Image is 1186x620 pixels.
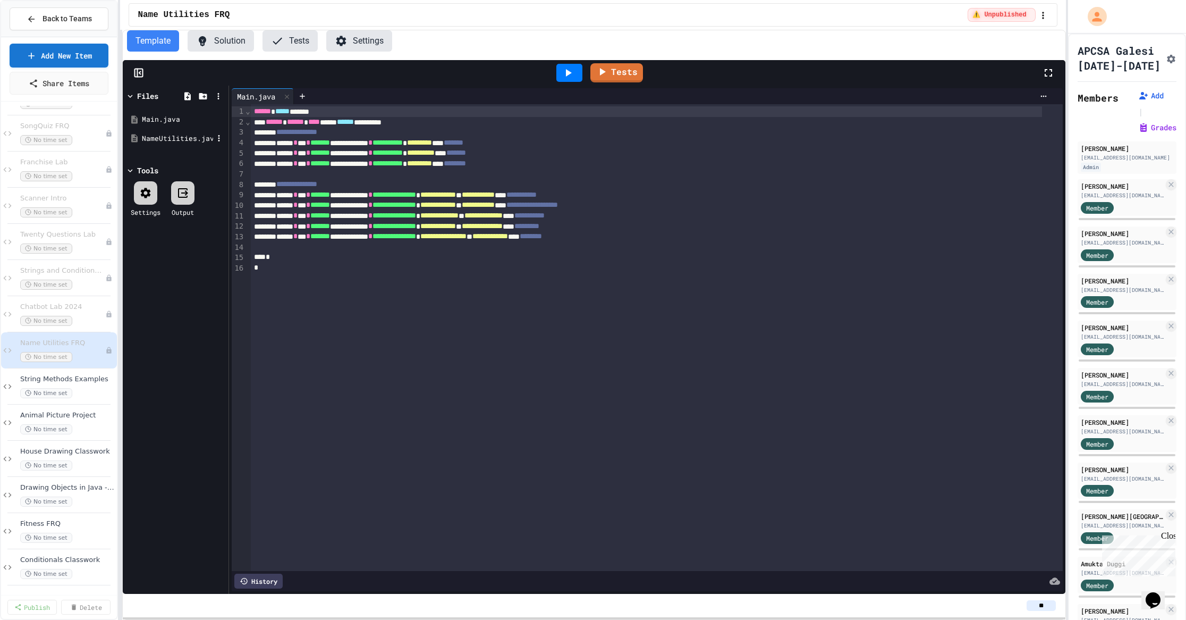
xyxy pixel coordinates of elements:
span: Member [1086,581,1108,590]
span: No time set [20,135,72,145]
span: No time set [20,280,72,290]
div: Unpublished [105,311,113,318]
div: [PERSON_NAME] [1081,417,1164,427]
div: [EMAIL_ADDRESS][DOMAIN_NAME] [1081,380,1164,388]
button: Add [1138,90,1164,101]
div: [PERSON_NAME] [1081,606,1164,616]
div: Amukta Duggi [1081,559,1164,568]
div: Unpublished [105,166,113,173]
div: [PERSON_NAME] [1081,370,1164,380]
span: No time set [20,316,72,326]
div: Unpublished [105,202,113,210]
span: No time set [20,460,72,471]
div: 2 [232,117,245,128]
span: No time set [20,533,72,543]
div: Unpublished [105,274,113,282]
div: [EMAIL_ADDRESS][DOMAIN_NAME] [1081,239,1164,247]
span: No time set [20,244,72,254]
div: Settings [131,207,160,217]
button: Template [127,30,179,52]
div: [PERSON_NAME] [1081,181,1164,191]
span: Drawing Objects in Java - HW Playposit Code [20,483,115,492]
div: Tools [137,165,158,176]
div: 9 [232,190,245,200]
div: [EMAIL_ADDRESS][DOMAIN_NAME] [1081,428,1164,435]
span: Name Utilities FRQ [20,339,105,348]
button: Settings [326,30,392,52]
h2: Members [1078,90,1119,105]
span: House Drawing Classwork [20,447,115,456]
div: Output [172,207,194,217]
span: Twenty Questions Lab [20,230,105,239]
span: Strings and Conditionals Review [20,266,105,275]
div: Main.java [232,88,294,104]
div: ⚠️ Students cannot see this content! Click the toggle to publish it and make it visible to your c... [968,8,1036,22]
a: Tests [590,63,643,82]
span: Back to Teams [43,13,92,24]
div: 10 [232,200,245,211]
iframe: chat widget [1141,577,1175,609]
div: Unpublished [105,130,113,137]
span: Member [1086,392,1108,401]
div: 16 [232,263,245,274]
div: [PERSON_NAME] [1081,465,1164,474]
button: Back to Teams [10,7,108,30]
span: SongQuiz FRQ [20,122,105,131]
span: String Methods Examples [20,375,115,384]
div: [PERSON_NAME] [1081,276,1164,286]
div: 7 [232,169,245,180]
div: 4 [232,138,245,148]
a: Publish [7,600,57,615]
div: My Account [1077,4,1109,29]
span: Member [1086,486,1108,496]
span: Franchise Lab [20,158,105,167]
div: 1 [232,106,245,117]
span: No time set [20,171,72,181]
span: Fold line [245,118,250,126]
span: Member [1086,297,1108,307]
iframe: chat widget [1098,531,1175,576]
span: Member [1086,203,1108,213]
div: 12 [232,221,245,232]
span: No time set [20,207,72,217]
button: Grades [1138,122,1176,133]
div: [PERSON_NAME] [1081,323,1164,332]
span: Member [1086,345,1108,354]
div: 15 [232,253,245,263]
span: Name Utilities FRQ [138,9,230,21]
div: 3 [232,127,245,138]
span: No time set [20,388,72,398]
span: No time set [20,497,72,507]
a: Delete [61,600,111,615]
div: Files [137,90,158,102]
div: Main.java [232,91,281,102]
div: [PERSON_NAME][GEOGRAPHIC_DATA] [1081,512,1164,521]
span: Member [1086,533,1108,543]
span: Animal Picture Project [20,411,115,420]
span: Scanner Intro [20,194,105,203]
div: [EMAIL_ADDRESS][DOMAIN_NAME] [1081,333,1164,341]
button: Tests [262,30,318,52]
div: [EMAIL_ADDRESS][DOMAIN_NAME] [1081,522,1164,530]
div: 11 [232,211,245,222]
span: No time set [20,352,72,362]
div: [EMAIL_ADDRESS][DOMAIN_NAME] [1081,154,1173,162]
div: Chat with us now!Close [4,4,73,68]
a: Share Items [10,72,108,95]
div: NameUtilities.java [142,133,213,144]
div: 6 [232,158,245,169]
div: [PERSON_NAME] [1081,144,1173,153]
div: [EMAIL_ADDRESS][DOMAIN_NAME] [1081,191,1164,199]
div: 8 [232,180,245,190]
div: Unpublished [105,238,113,246]
div: [EMAIL_ADDRESS][DOMAIN_NAME] [1081,475,1164,483]
button: Solution [188,30,254,52]
div: [EMAIL_ADDRESS][DOMAIN_NAME] [1081,286,1164,294]
div: 14 [232,242,245,253]
div: Admin [1081,163,1101,172]
div: History [234,574,283,589]
button: Assignment Settings [1166,52,1176,64]
span: Chatbot Lab 2024 [20,303,105,312]
span: No time set [20,569,72,579]
div: 5 [232,148,245,159]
